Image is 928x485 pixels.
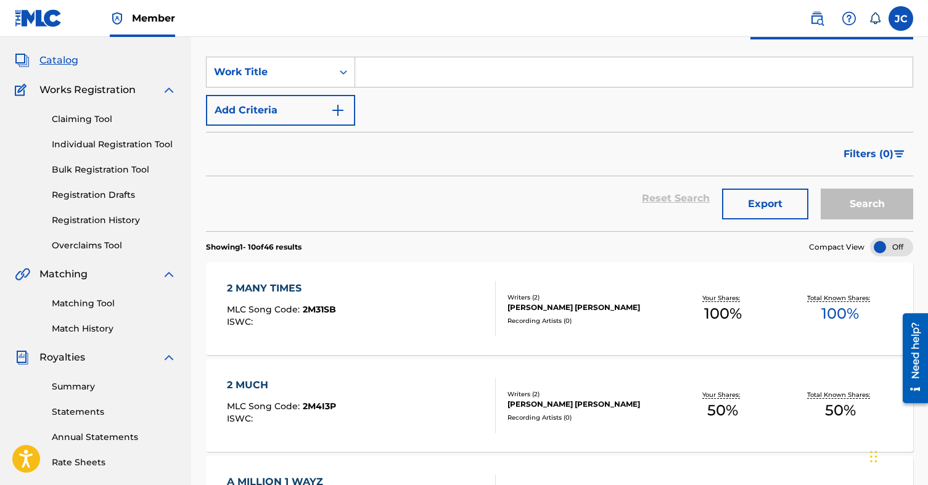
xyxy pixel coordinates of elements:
[227,401,303,412] span: MLC Song Code :
[52,113,176,126] a: Claiming Tool
[825,399,856,422] span: 50 %
[110,11,125,26] img: Top Rightsholder
[39,53,78,68] span: Catalog
[303,304,336,315] span: 2M31SB
[39,267,88,282] span: Matching
[894,150,905,158] img: filter
[507,302,663,313] div: [PERSON_NAME] [PERSON_NAME]
[52,163,176,176] a: Bulk Registration Tool
[162,350,176,365] img: expand
[227,304,303,315] span: MLC Song Code :
[52,214,176,227] a: Registration History
[206,95,355,126] button: Add Criteria
[807,293,873,303] p: Total Known Shares:
[722,189,808,219] button: Export
[162,267,176,282] img: expand
[227,413,256,424] span: ISWC :
[52,138,176,151] a: Individual Registration Tool
[206,57,913,231] form: Search Form
[889,6,913,31] div: User Menu
[39,350,85,365] span: Royalties
[15,83,31,97] img: Works Registration
[227,316,256,327] span: ISWC :
[844,147,893,161] span: Filters ( 0 )
[162,83,176,97] img: expand
[702,390,743,399] p: Your Shares:
[15,267,30,282] img: Matching
[214,65,325,79] div: Work Title
[507,389,663,399] div: Writers ( 2 )
[303,401,336,412] span: 2M4I3P
[866,426,928,485] iframe: Chat Widget
[870,438,877,475] div: Drag
[807,390,873,399] p: Total Known Shares:
[206,359,913,452] a: 2 MUCHMLC Song Code:2M4I3PISWC:Writers (2)[PERSON_NAME] [PERSON_NAME]Recording Artists (0)Your Sh...
[206,263,913,355] a: 2 MANY TIMESMLC Song Code:2M31SBISWC:Writers (2)[PERSON_NAME] [PERSON_NAME]Recording Artists (0)Y...
[836,139,913,169] button: Filters (0)
[15,350,30,365] img: Royalties
[227,281,336,296] div: 2 MANY TIMES
[52,406,176,418] a: Statements
[52,189,176,202] a: Registration Drafts
[206,242,302,253] p: Showing 1 - 10 of 46 results
[507,399,663,410] div: [PERSON_NAME] [PERSON_NAME]
[837,6,861,31] div: Help
[52,380,176,393] a: Summary
[821,303,859,325] span: 100 %
[893,308,928,407] iframe: Resource Center
[15,23,89,38] a: SummarySummary
[52,239,176,252] a: Overclaims Tool
[507,413,663,422] div: Recording Artists ( 0 )
[132,11,175,25] span: Member
[805,6,829,31] a: Public Search
[15,53,78,68] a: CatalogCatalog
[707,399,738,422] span: 50 %
[52,297,176,310] a: Matching Tool
[331,103,345,118] img: 9d2ae6d4665cec9f34b9.svg
[809,242,864,253] span: Compact View
[52,322,176,335] a: Match History
[15,53,30,68] img: Catalog
[842,11,856,26] img: help
[52,431,176,444] a: Annual Statements
[507,293,663,302] div: Writers ( 2 )
[39,83,136,97] span: Works Registration
[869,12,881,25] div: Notifications
[704,303,742,325] span: 100 %
[810,11,824,26] img: search
[227,378,336,393] div: 2 MUCH
[702,293,743,303] p: Your Shares:
[507,316,663,325] div: Recording Artists ( 0 )
[52,456,176,469] a: Rate Sheets
[15,9,62,27] img: MLC Logo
